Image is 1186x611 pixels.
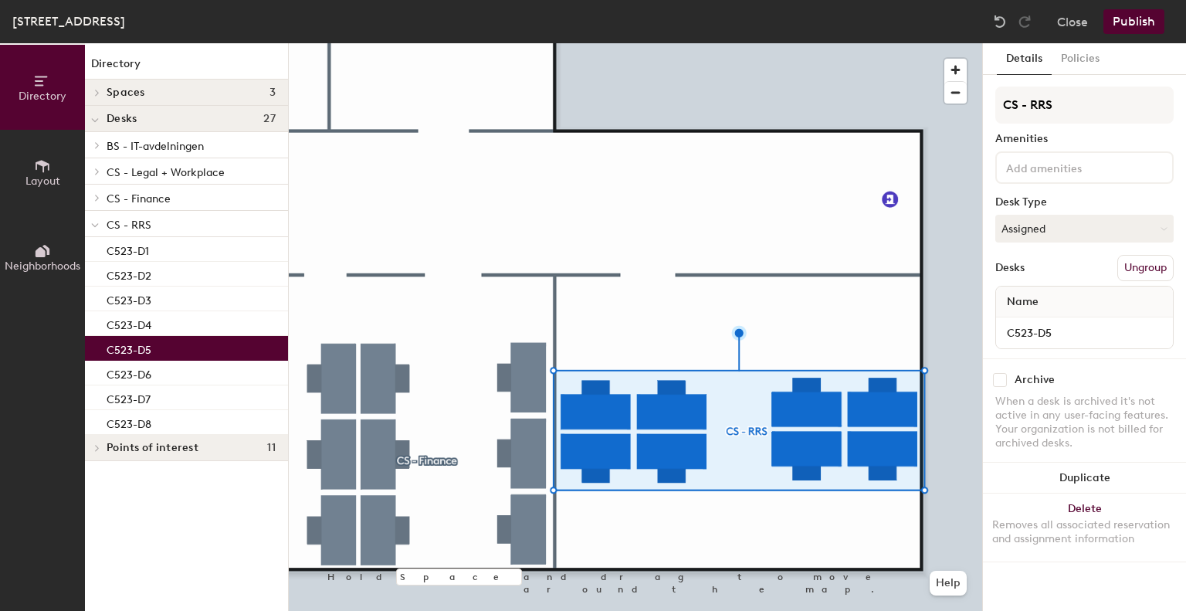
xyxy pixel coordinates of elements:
[1057,9,1088,34] button: Close
[997,43,1052,75] button: Details
[1017,14,1032,29] img: Redo
[995,215,1174,243] button: Assigned
[999,288,1046,316] span: Name
[1052,43,1109,75] button: Policies
[107,219,151,232] span: CS - RRS
[107,192,171,205] span: CS - Finance
[263,113,276,125] span: 27
[995,133,1174,145] div: Amenities
[85,56,288,80] h1: Directory
[1015,374,1055,386] div: Archive
[107,290,151,307] p: C523-D3
[19,90,66,103] span: Directory
[1003,158,1142,176] input: Add amenities
[107,389,151,406] p: C523-D7
[269,87,276,99] span: 3
[107,265,151,283] p: C523-D2
[983,463,1186,494] button: Duplicate
[107,166,225,179] span: CS - Legal + Workplace
[107,314,151,332] p: C523-D4
[25,175,60,188] span: Layout
[999,322,1170,344] input: Unnamed desk
[107,442,198,454] span: Points of interest
[930,571,967,596] button: Help
[992,518,1177,546] div: Removes all associated reservation and assignment information
[107,240,149,258] p: C523-D1
[995,395,1174,450] div: When a desk is archived it's not active in any user-facing features. Your organization is not bil...
[992,14,1008,29] img: Undo
[107,113,137,125] span: Desks
[107,140,204,153] span: BS - IT-avdelningen
[983,494,1186,562] button: DeleteRemoves all associated reservation and assignment information
[995,196,1174,209] div: Desk Type
[5,260,80,273] span: Neighborhoods
[1103,9,1164,34] button: Publish
[107,87,145,99] span: Spaces
[107,413,151,431] p: C523-D8
[267,442,276,454] span: 11
[107,364,151,382] p: C523-D6
[12,12,125,31] div: [STREET_ADDRESS]
[995,262,1025,274] div: Desks
[1117,255,1174,281] button: Ungroup
[107,339,151,357] p: C523-D5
